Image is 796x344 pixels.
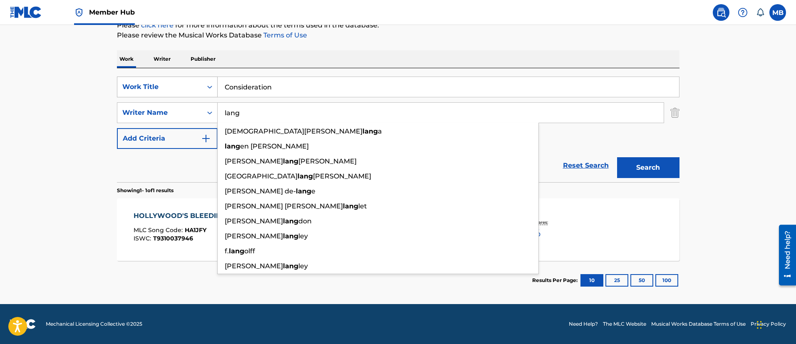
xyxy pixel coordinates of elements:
a: click here [141,21,174,29]
strong: lang [298,172,313,180]
img: logo [10,319,36,329]
span: [PERSON_NAME] [298,157,357,165]
span: [PERSON_NAME] [313,172,371,180]
span: ley [298,262,308,270]
span: en [PERSON_NAME] [240,142,309,150]
span: [GEOGRAPHIC_DATA] [225,172,298,180]
strong: lang [283,157,298,165]
span: Member Hub [89,7,135,17]
button: Add Criteria [117,128,218,149]
span: don [298,217,312,225]
button: 100 [655,274,678,287]
div: Writer Name [122,108,197,118]
div: Help [734,4,751,21]
button: 10 [580,274,603,287]
p: Publisher [188,50,218,68]
span: f. [225,247,229,255]
span: e [311,187,315,195]
span: olff [244,247,255,255]
strong: lang [362,127,378,135]
div: Work Title [122,82,197,92]
span: MLC Song Code : [134,226,185,234]
span: [PERSON_NAME] [PERSON_NAME] [225,202,343,210]
p: Work [117,50,136,68]
p: Please review the Musical Works Database [117,30,679,40]
div: Drag [757,312,762,337]
button: Search [617,157,679,178]
span: [PERSON_NAME] de- [225,187,296,195]
span: [PERSON_NAME] [225,157,283,165]
strong: lang [343,202,358,210]
form: Search Form [117,77,679,182]
a: Privacy Policy [751,320,786,328]
p: Please for more information about the terms used in the database. [117,20,679,30]
div: Notifications [756,8,764,17]
span: let [358,202,367,210]
img: Delete Criterion [670,102,679,123]
span: HA1JFY [185,226,206,234]
img: help [738,7,748,17]
button: 50 [630,274,653,287]
a: Public Search [713,4,729,21]
button: 25 [605,274,628,287]
a: Need Help? [569,320,598,328]
span: [DEMOGRAPHIC_DATA][PERSON_NAME] [225,127,362,135]
div: HOLLYWOOD'S BLEEDING [134,211,231,221]
a: Musical Works Database Terms of Use [651,320,746,328]
a: The MLC Website [603,320,646,328]
p: Writer [151,50,173,68]
span: T9310037946 [153,235,193,242]
strong: lang [225,142,240,150]
strong: lang [296,187,311,195]
iframe: Chat Widget [754,304,796,344]
span: a [378,127,382,135]
p: Showing 1 - 1 of 1 results [117,187,174,194]
strong: lang [229,247,244,255]
span: Mechanical Licensing Collective © 2025 [46,320,142,328]
a: HOLLYWOOD'S BLEEDINGMLC Song Code:HA1JFYISWC:T9310037946Writers (4)[PERSON_NAME] HO [PERSON_NAME]... [117,198,679,261]
strong: lang [283,262,298,270]
img: MLC Logo [10,6,42,18]
img: 9d2ae6d4665cec9f34b9.svg [201,134,211,144]
iframe: Resource Center [773,221,796,288]
img: Top Rightsholder [74,7,84,17]
span: [PERSON_NAME] [225,232,283,240]
a: Reset Search [559,156,613,175]
span: [PERSON_NAME] [225,217,283,225]
div: User Menu [769,4,786,21]
img: search [716,7,726,17]
span: ley [298,232,308,240]
strong: lang [283,217,298,225]
p: Results Per Page: [532,277,580,284]
strong: lang [283,232,298,240]
span: ISWC : [134,235,153,242]
span: [PERSON_NAME] [225,262,283,270]
a: Terms of Use [262,31,307,39]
